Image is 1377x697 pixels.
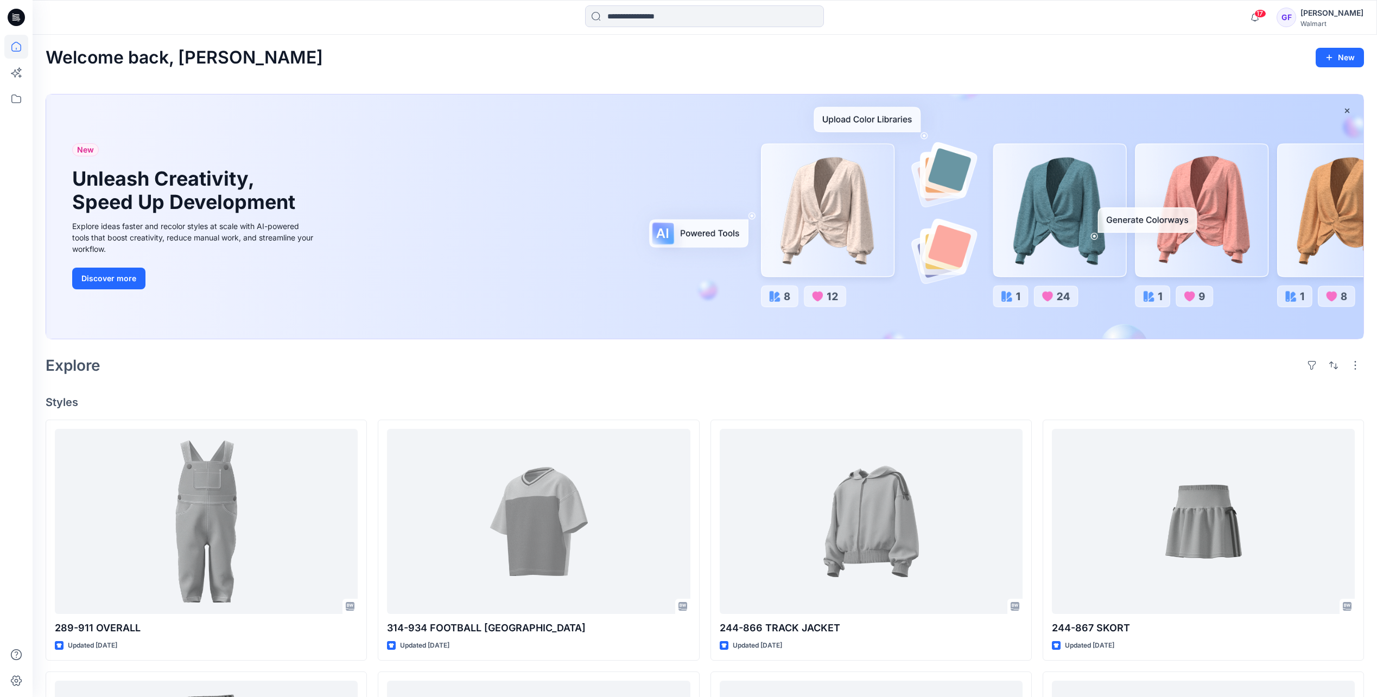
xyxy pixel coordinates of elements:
span: 17 [1254,9,1266,18]
div: GF [1277,8,1296,27]
p: Updated [DATE] [1065,640,1114,651]
div: Explore ideas faster and recolor styles at scale with AI-powered tools that boost creativity, red... [72,220,316,255]
h4: Styles [46,396,1364,409]
h2: Explore [46,357,100,374]
span: New [77,143,94,156]
button: New [1316,48,1364,67]
p: Updated [DATE] [733,640,782,651]
a: 244-867 SKORT [1052,429,1355,614]
p: 289-911 OVERALL [55,620,358,636]
p: 244-867 SKORT [1052,620,1355,636]
a: Discover more [72,268,316,289]
h2: Welcome back, [PERSON_NAME] [46,48,323,68]
p: Updated [DATE] [68,640,117,651]
p: 244-866 TRACK JACKET [720,620,1023,636]
h1: Unleash Creativity, Speed Up Development [72,167,300,214]
a: 314-934 FOOTBALL JERSEY [387,429,690,614]
p: 314-934 FOOTBALL [GEOGRAPHIC_DATA] [387,620,690,636]
a: 244-866 TRACK JACKET [720,429,1023,614]
a: 289-911 OVERALL [55,429,358,614]
div: Walmart [1300,20,1363,28]
p: Updated [DATE] [400,640,449,651]
button: Discover more [72,268,145,289]
div: [PERSON_NAME] [1300,7,1363,20]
